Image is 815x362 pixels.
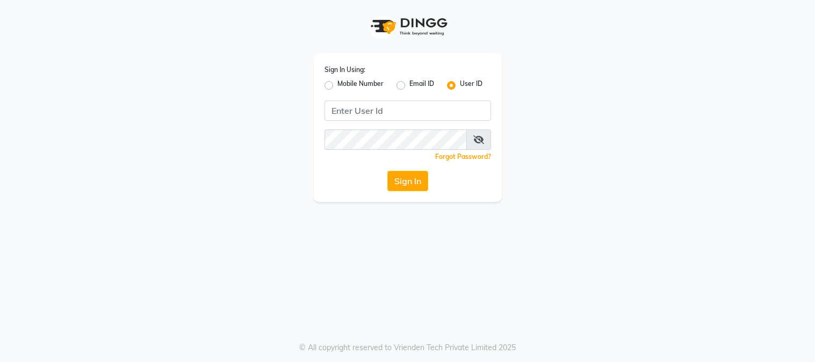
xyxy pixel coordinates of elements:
input: Username [324,100,491,121]
label: User ID [460,79,482,92]
a: Forgot Password? [435,153,491,161]
label: Email ID [409,79,434,92]
input: Username [324,129,467,150]
button: Sign In [387,171,428,191]
label: Sign In Using: [324,65,365,75]
label: Mobile Number [337,79,384,92]
img: logo1.svg [365,11,451,42]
